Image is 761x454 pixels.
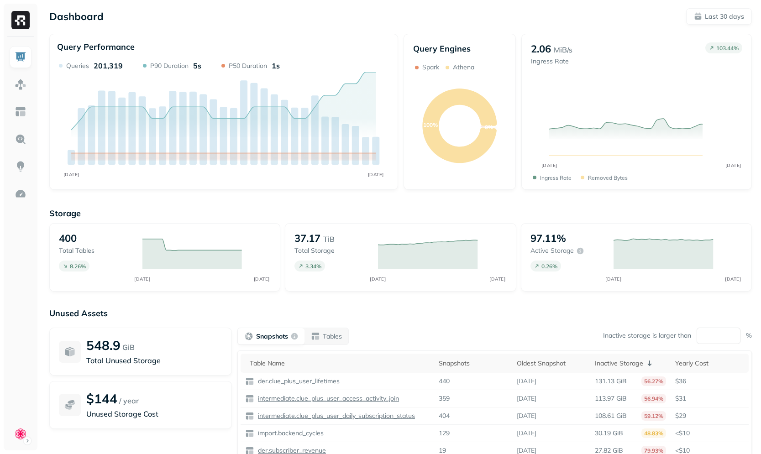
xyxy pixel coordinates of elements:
[595,394,627,403] p: 113.97 GiB
[541,162,557,168] tspan: [DATE]
[86,337,121,353] p: 548.9
[675,429,744,438] p: <$10
[122,342,135,353] p: GiB
[641,428,666,438] p: 48.83%
[746,331,752,340] p: %
[725,276,741,282] tspan: [DATE]
[15,78,26,90] img: Assets
[370,276,386,282] tspan: [DATE]
[423,121,438,128] text: 100%
[245,394,254,403] img: table
[641,376,666,386] p: 56.27%
[86,391,117,407] p: $144
[134,276,150,282] tspan: [DATE]
[254,394,399,403] a: intermediate.clue_plus_user_access_activity_join
[11,11,30,29] img: Ryft
[541,263,557,270] p: 0.26 %
[250,359,430,368] div: Table Name
[323,234,335,245] p: TiB
[294,246,369,255] p: Total storage
[675,412,744,420] p: $29
[254,429,324,438] a: import.backend_cycles
[517,412,536,420] p: [DATE]
[245,377,254,386] img: table
[453,63,474,72] p: Athena
[15,133,26,145] img: Query Explorer
[86,408,222,419] p: Unused Storage Cost
[14,428,27,440] img: Clue
[606,276,622,282] tspan: [DATE]
[531,42,551,55] p: 2.06
[57,42,135,52] p: Query Performance
[256,394,399,403] p: intermediate.clue_plus_user_access_activity_join
[256,412,415,420] p: intermediate.clue_plus_user_daily_subscription_status
[554,44,572,55] p: MiB/s
[485,124,493,130] text: 0%
[150,62,189,70] p: P90 Duration
[256,429,324,438] p: import.backend_cycles
[15,161,26,172] img: Insights
[725,162,741,168] tspan: [DATE]
[686,8,752,25] button: Last 30 days
[489,276,505,282] tspan: [DATE]
[675,359,744,368] div: Yearly Cost
[15,188,26,200] img: Optimization
[595,412,627,420] p: 108.61 GiB
[517,429,536,438] p: [DATE]
[94,61,123,70] p: 201,319
[595,429,623,438] p: 30.19 GiB
[15,106,26,118] img: Asset Explorer
[439,412,450,420] p: 404
[439,359,508,368] div: Snapshots
[229,62,267,70] p: P50 Duration
[254,412,415,420] a: intermediate.clue_plus_user_daily_subscription_status
[49,208,752,219] p: Storage
[256,332,288,341] p: Snapshots
[517,377,536,386] p: [DATE]
[323,332,342,341] p: Tables
[517,394,536,403] p: [DATE]
[86,355,222,366] p: Total Unused Storage
[588,174,628,181] p: Removed bytes
[49,10,104,23] p: Dashboard
[675,394,744,403] p: $31
[59,232,77,245] p: 400
[530,232,566,245] p: 97.11%
[59,246,133,255] p: Total tables
[530,246,574,255] p: Active storage
[595,359,643,368] p: Inactive Storage
[439,394,450,403] p: 359
[305,263,321,270] p: 3.34 %
[603,331,691,340] p: Inactive storage is larger than
[531,57,572,66] p: Ingress Rate
[63,172,79,177] tspan: [DATE]
[413,43,507,54] p: Query Engines
[254,276,270,282] tspan: [DATE]
[641,394,666,403] p: 56.94%
[716,45,739,52] p: 103.44 %
[705,12,744,21] p: Last 30 days
[439,429,450,438] p: 129
[49,308,752,318] p: Unused Assets
[119,395,139,406] p: / year
[641,411,666,421] p: 59.12%
[439,377,450,386] p: 440
[15,51,26,63] img: Dashboard
[540,174,572,181] p: Ingress Rate
[368,172,384,177] tspan: [DATE]
[245,429,254,438] img: table
[595,377,627,386] p: 131.13 GiB
[254,377,340,386] a: der.clue_plus_user_lifetimes
[422,63,439,72] p: Spark
[272,61,280,70] p: 1s
[66,62,89,70] p: Queries
[256,377,340,386] p: der.clue_plus_user_lifetimes
[245,412,254,421] img: table
[193,61,201,70] p: 5s
[294,232,320,245] p: 37.17
[675,377,744,386] p: $36
[70,263,86,270] p: 8.26 %
[517,359,586,368] div: Oldest Snapshot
